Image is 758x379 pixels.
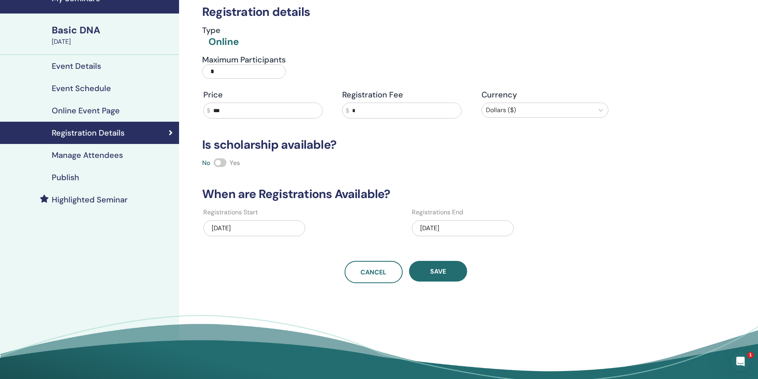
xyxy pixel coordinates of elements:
span: $ [207,107,210,115]
button: Save [409,261,467,282]
div: [DATE] [52,37,174,47]
h4: Publish [52,173,79,182]
input: Maximum Participants [202,64,286,79]
span: $ [346,107,349,115]
h4: Online Event Page [52,106,120,115]
a: Cancel [345,261,403,283]
h4: Maximum Participants [202,55,286,64]
a: Basic DNA[DATE] [47,23,179,47]
span: Yes [230,159,240,167]
span: 1 [747,352,754,358]
h4: Registration Fee [342,90,469,99]
h3: Is scholarship available? [197,138,614,152]
div: Basic DNA [52,23,174,37]
label: Registrations End [412,208,463,217]
span: No [202,159,210,167]
h3: Registration details [197,5,614,19]
span: Cancel [360,268,386,276]
div: [DATE] [203,220,305,236]
h4: Event Details [52,61,101,71]
label: Registrations Start [203,208,258,217]
span: Save [430,267,446,276]
div: [DATE] [412,220,514,236]
div: Online [208,35,239,49]
iframe: Intercom live chat [731,352,750,371]
h3: When are Registrations Available? [197,187,614,201]
h4: Highlighted Seminar [52,195,128,204]
h4: Registration Details [52,128,125,138]
h4: Type [202,25,239,35]
h4: Price [203,90,330,99]
h4: Manage Attendees [52,150,123,160]
h4: Currency [481,90,608,99]
h4: Event Schedule [52,84,111,93]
